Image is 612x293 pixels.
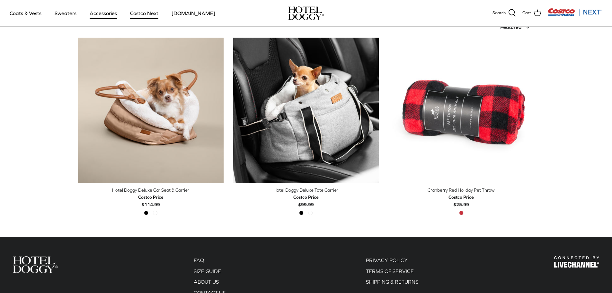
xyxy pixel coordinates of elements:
[554,256,599,268] img: Hotel Doggy Costco Next
[522,10,531,16] span: Cart
[293,194,319,207] b: $99.99
[500,24,521,30] span: Featured
[448,194,474,201] div: Costco Price
[293,194,319,201] div: Costco Price
[233,38,379,183] a: Hotel Doggy Deluxe Tote Carrier
[78,38,224,183] a: Hotel Doggy Deluxe Car Seat & Carrier
[78,187,224,194] div: Hotel Doggy Deluxe Car Seat & Carrier
[194,279,219,285] a: ABOUT US
[166,2,221,24] a: [DOMAIN_NAME]
[49,2,82,24] a: Sweaters
[138,194,164,201] div: Costco Price
[233,187,379,194] div: Hotel Doggy Deluxe Tote Carrier
[194,268,221,274] a: SIZE GUIDE
[388,187,534,208] a: Cranberry Red Holiday Pet Throw Costco Price$25.99
[522,9,541,17] a: Cart
[288,6,324,20] a: hoteldoggy.com hoteldoggycom
[124,2,164,24] a: Costco Next
[78,187,224,208] a: Hotel Doggy Deluxe Car Seat & Carrier Costco Price$114.99
[492,9,516,17] a: Search
[84,2,123,24] a: Accessories
[388,187,534,194] div: Cranberry Red Holiday Pet Throw
[548,12,602,17] a: Visit Costco Next
[500,20,534,34] button: Featured
[388,38,534,183] a: Cranberry Red Holiday Pet Throw
[448,194,474,207] b: $25.99
[492,10,506,16] span: Search
[366,279,418,285] a: SHIPPING & RETURNS
[4,2,47,24] a: Coats & Vests
[366,257,408,263] a: PRIVACY POLICY
[366,268,414,274] a: TERMS OF SERVICE
[13,256,58,273] img: Hotel Doggy Costco Next
[233,187,379,208] a: Hotel Doggy Deluxe Tote Carrier Costco Price$99.99
[288,6,324,20] img: hoteldoggycom
[138,194,164,207] b: $114.99
[548,8,602,16] img: Costco Next
[194,257,204,263] a: FAQ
